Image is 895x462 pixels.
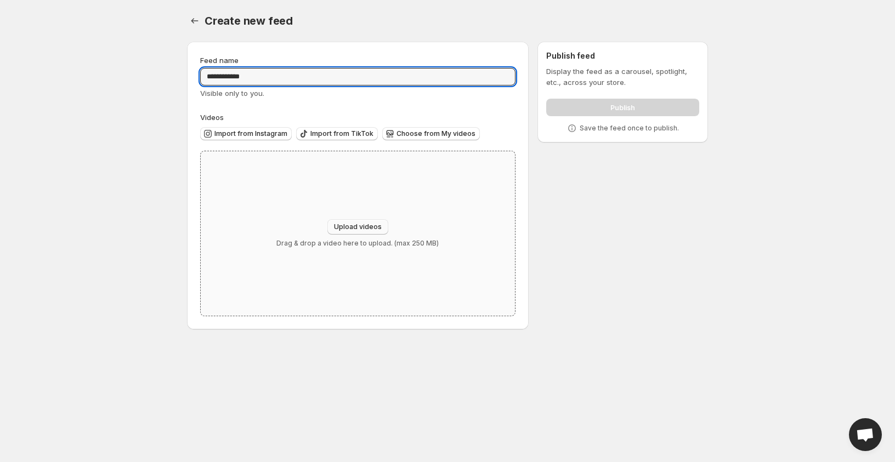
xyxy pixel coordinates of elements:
[546,50,699,61] h2: Publish feed
[200,56,239,65] span: Feed name
[187,13,202,28] button: Settings
[296,127,378,140] button: Import from TikTok
[580,124,679,133] p: Save the feed once to publish.
[849,418,882,451] a: Open chat
[200,127,292,140] button: Import from Instagram
[200,113,224,122] span: Videos
[200,89,264,98] span: Visible only to you.
[334,223,382,231] span: Upload videos
[276,239,439,248] p: Drag & drop a video here to upload. (max 250 MB)
[382,127,480,140] button: Choose from My videos
[546,66,699,88] p: Display the feed as a carousel, spotlight, etc., across your store.
[214,129,287,138] span: Import from Instagram
[396,129,475,138] span: Choose from My videos
[310,129,373,138] span: Import from TikTok
[205,14,293,27] span: Create new feed
[327,219,388,235] button: Upload videos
